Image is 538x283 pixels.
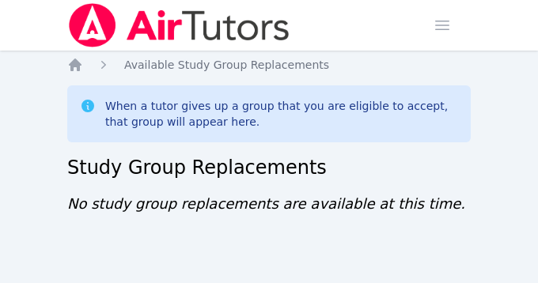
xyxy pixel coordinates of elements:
[67,3,291,47] img: Air Tutors
[67,57,471,73] nav: Breadcrumb
[67,155,471,180] h2: Study Group Replacements
[67,195,465,212] span: No study group replacements are available at this time.
[124,57,329,73] a: Available Study Group Replacements
[105,98,458,130] div: When a tutor gives up a group that you are eligible to accept, that group will appear here.
[124,58,329,71] span: Available Study Group Replacements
